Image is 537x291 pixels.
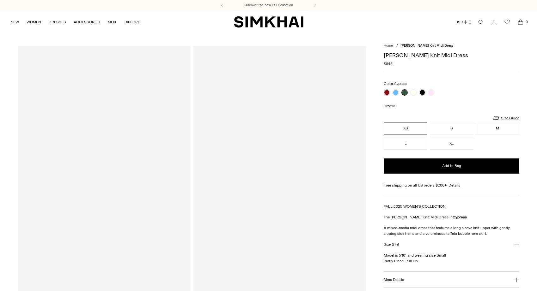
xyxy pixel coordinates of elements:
[524,19,529,25] span: 0
[442,163,461,169] span: Add to Bag
[49,15,66,29] a: DRESSES
[384,61,393,67] span: $845
[384,242,399,246] h3: Size & Fit
[384,44,393,48] a: Home
[430,137,473,150] button: XL
[384,272,519,288] button: More Details
[514,16,527,28] a: Open cart modal
[384,137,427,150] button: L
[244,3,293,8] a: Discover the new Fall Collection
[384,225,519,236] p: A mixed-media midi dress that features a long sleeve knit upper with gently sloping side hems and...
[108,15,116,29] a: MEN
[384,158,519,174] button: Add to Bag
[449,182,460,188] a: Details
[384,204,446,209] a: FALL 2025 WOMEN'S COLLECTION
[384,214,519,220] p: The [PERSON_NAME] Knit Midi Dress in
[384,236,519,252] button: Size & Fit
[384,252,519,264] p: Model is 5'10" and wearing size Small Partly Lined, Pull On
[384,103,396,109] label: Size:
[476,122,519,134] button: M
[488,16,500,28] a: Go to the account page
[492,114,519,122] a: Size Guide
[430,122,473,134] button: S
[10,15,19,29] a: NEW
[455,15,472,29] button: USD $
[384,278,404,282] h3: More Details
[384,52,519,58] h1: [PERSON_NAME] Knit Midi Dress
[234,16,303,28] a: SIMKHAI
[394,82,406,86] span: Cypress
[384,182,519,188] div: Free shipping on all US orders $200+
[124,15,140,29] a: EXPLORE
[74,15,100,29] a: ACCESSORIES
[501,16,514,28] a: Wishlist
[384,122,427,134] button: XS
[400,44,453,48] span: [PERSON_NAME] Knit Midi Dress
[453,215,467,219] strong: Cypress
[396,43,398,49] div: /
[392,104,396,108] span: XS
[384,81,406,87] label: Color:
[474,16,487,28] a: Open search modal
[27,15,41,29] a: WOMEN
[384,43,519,49] nav: breadcrumbs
